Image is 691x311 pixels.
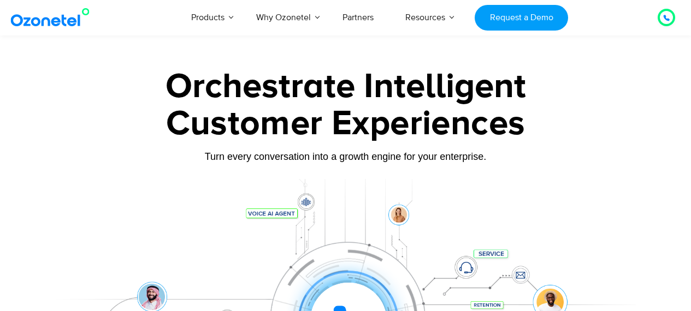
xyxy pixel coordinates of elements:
[43,98,649,150] div: Customer Experiences
[475,5,568,31] a: Request a Demo
[43,69,649,104] div: Orchestrate Intelligent
[43,151,649,163] div: Turn every conversation into a growth engine for your enterprise.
